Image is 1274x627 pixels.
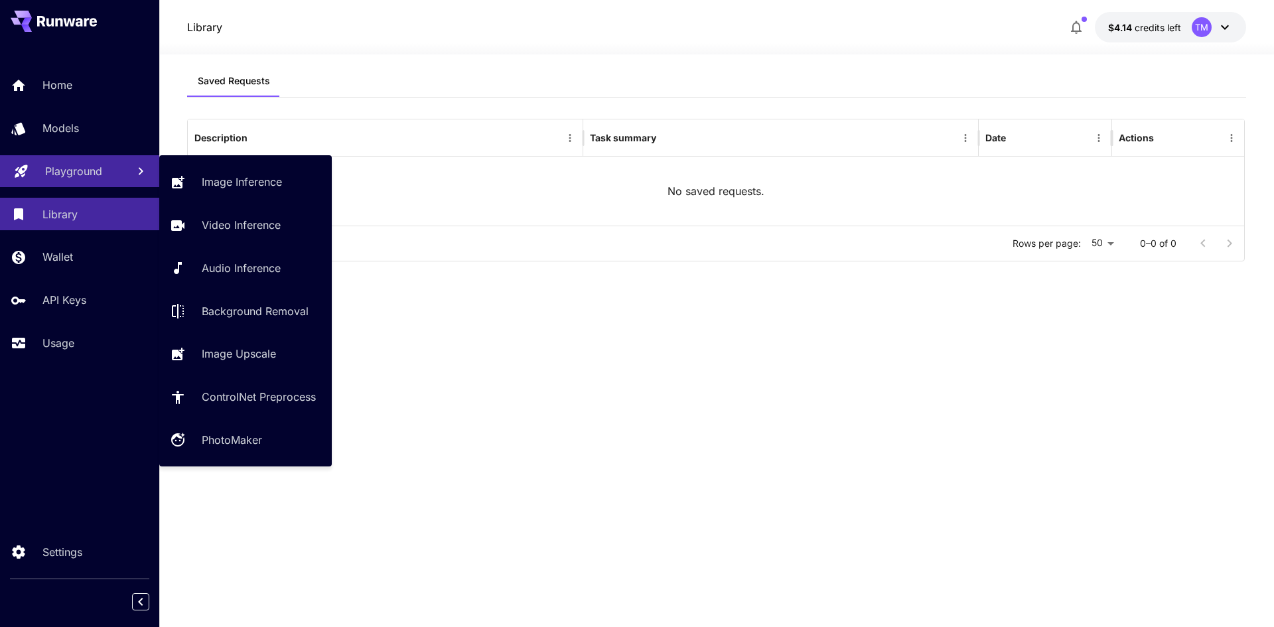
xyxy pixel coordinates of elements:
p: Audio Inference [202,260,281,276]
div: Collapse sidebar [142,590,159,614]
p: PhotoMaker [202,432,262,448]
p: Library [187,19,222,35]
p: Usage [42,335,74,351]
p: Image Upscale [202,346,276,362]
button: Sort [249,129,267,147]
div: Description [194,132,248,143]
button: $4.1433 [1095,12,1246,42]
button: Menu [1222,129,1241,147]
p: Video Inference [202,217,281,233]
p: Playground [45,163,102,179]
p: Background Removal [202,303,309,319]
button: Sort [1007,129,1026,147]
p: No saved requests. [668,183,764,199]
div: 50 [1086,234,1119,253]
a: Video Inference [159,209,332,242]
p: Image Inference [202,174,282,190]
button: Collapse sidebar [132,593,149,610]
button: Menu [561,129,579,147]
span: credits left [1135,22,1181,33]
p: 0–0 of 0 [1140,237,1176,250]
p: Wallet [42,249,73,265]
span: $4.14 [1108,22,1135,33]
p: ControlNet Preprocess [202,389,316,405]
a: ControlNet Preprocess [159,381,332,413]
p: API Keys [42,292,86,308]
p: Models [42,120,79,136]
span: Saved Requests [198,75,270,87]
nav: breadcrumb [187,19,222,35]
div: $4.1433 [1108,21,1181,35]
p: Settings [42,544,82,560]
button: Sort [658,129,676,147]
p: Home [42,77,72,93]
a: PhotoMaker [159,424,332,456]
a: Image Upscale [159,338,332,370]
p: Library [42,206,78,222]
p: Rows per page: [1013,237,1081,250]
a: Audio Inference [159,252,332,285]
button: Menu [956,129,975,147]
div: Date [985,132,1006,143]
button: Menu [1090,129,1108,147]
a: Background Removal [159,295,332,327]
a: Image Inference [159,166,332,198]
div: Actions [1119,132,1154,143]
div: TM [1192,17,1212,37]
div: Task summary [590,132,656,143]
